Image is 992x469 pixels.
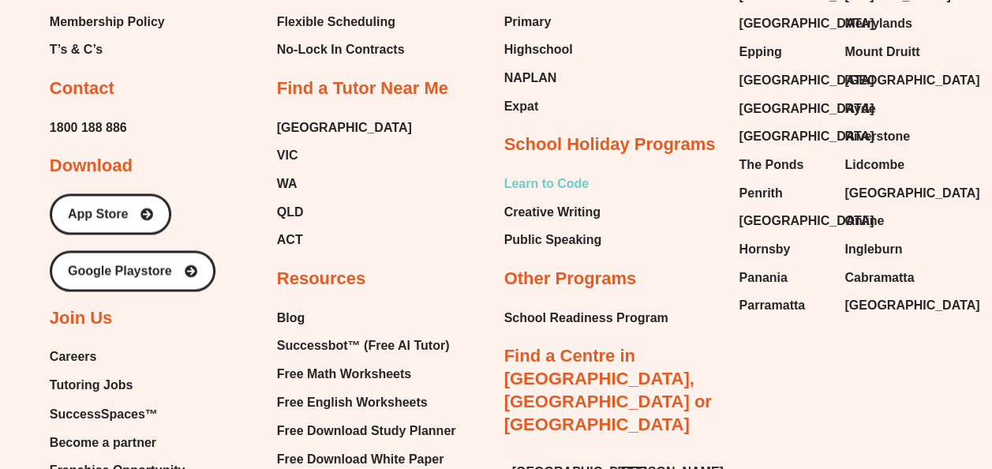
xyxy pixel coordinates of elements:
a: Creative Writing [504,201,602,224]
span: Online [844,209,884,233]
span: Become a partner [50,430,156,454]
a: Successbot™ (Free AI Tutor) [277,334,466,358]
span: App Store [68,208,128,220]
span: Flexible Scheduling [277,10,395,34]
span: NAPLAN [504,66,557,90]
span: [GEOGRAPHIC_DATA] [739,69,874,92]
a: The Ponds [739,153,829,177]
a: Public Speaking [504,228,602,252]
a: Hornsby [739,238,829,261]
span: Tutoring Jobs [50,373,133,397]
a: Tutoring Jobs [50,373,185,397]
span: ACT [277,228,303,252]
a: Blog [277,306,466,330]
a: T’s & C’s [50,38,165,62]
a: Penrith [739,182,829,205]
a: VIC [277,144,412,167]
a: Online [844,209,934,233]
h2: Find a Tutor Near Me [277,77,448,100]
a: WA [277,172,412,196]
span: Ingleburn [844,238,902,261]
span: VIC [277,144,298,167]
span: QLD [277,201,304,224]
a: [GEOGRAPHIC_DATA] [739,12,829,36]
span: The Ponds [739,153,803,177]
span: WA [277,172,298,196]
a: [GEOGRAPHIC_DATA] [739,69,829,92]
span: Expat [504,95,539,118]
a: School Readiness Program [504,306,668,330]
a: Become a partner [50,430,185,454]
span: Careers [50,345,97,369]
span: Successbot™ (Free AI Tutor) [277,334,450,358]
a: [GEOGRAPHIC_DATA] [739,97,829,121]
a: Ryde [844,97,934,121]
a: Cabramatta [844,266,934,290]
a: Membership Policy [50,10,165,34]
span: Hornsby [739,238,790,261]
span: T’s & C’s [50,38,103,62]
a: Careers [50,345,185,369]
span: SuccessSpaces™ [50,402,158,426]
a: Lidcombe [844,153,934,177]
span: Riverstone [844,125,910,148]
a: NAPLAN [504,66,580,90]
a: Merrylands [844,12,934,36]
iframe: Chat Widget [729,291,992,469]
a: Free Download Study Planner [277,418,466,442]
a: [GEOGRAPHIC_DATA] [844,69,934,92]
span: Mount Druitt [844,40,919,64]
a: Learn to Code [504,172,602,196]
span: Free Download Study Planner [277,418,456,442]
a: Free Math Worksheets [277,362,466,386]
a: [GEOGRAPHIC_DATA] [739,209,829,233]
span: [GEOGRAPHIC_DATA] [277,116,412,140]
span: [GEOGRAPHIC_DATA] [739,125,874,148]
a: [GEOGRAPHIC_DATA] [739,125,829,148]
a: Mount Druitt [844,40,934,64]
span: [GEOGRAPHIC_DATA] [739,209,874,233]
a: Google Playstore [50,250,215,291]
span: Primary [504,10,552,34]
a: Flexible Scheduling [277,10,411,34]
span: Cabramatta [844,266,914,290]
a: 1800 188 886 [50,116,127,140]
a: SuccessSpaces™ [50,402,185,426]
a: Riverstone [844,125,934,148]
span: Ryde [844,97,875,121]
a: Primary [504,10,580,34]
span: Google Playstore [68,265,172,277]
a: No-Lock In Contracts [277,38,411,62]
h2: Download [50,155,133,178]
span: Penrith [739,182,782,205]
span: No-Lock In Contracts [277,38,405,62]
a: Expat [504,95,580,118]
span: Free English Worksheets [277,391,428,415]
a: [GEOGRAPHIC_DATA] [844,182,934,205]
a: Panania [739,266,829,290]
span: Epping [739,40,781,64]
span: Blog [277,306,305,330]
a: Ingleburn [844,238,934,261]
h2: School Holiday Programs [504,133,716,156]
a: ACT [277,228,412,252]
span: [GEOGRAPHIC_DATA] [739,12,874,36]
a: Free English Worksheets [277,391,466,415]
span: Lidcombe [844,153,904,177]
span: Learn to Code [504,172,590,196]
span: Merrylands [844,12,912,36]
h2: Join Us [50,307,112,330]
span: Free Math Worksheets [277,362,411,386]
h2: Contact [50,77,114,100]
span: Panania [739,266,787,290]
a: Highschool [504,38,580,62]
span: [GEOGRAPHIC_DATA] [844,182,979,205]
span: Highschool [504,38,573,62]
a: App Store [50,193,171,234]
a: Find a Centre in [GEOGRAPHIC_DATA], [GEOGRAPHIC_DATA] or [GEOGRAPHIC_DATA] [504,346,712,433]
span: [GEOGRAPHIC_DATA] [844,69,979,92]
